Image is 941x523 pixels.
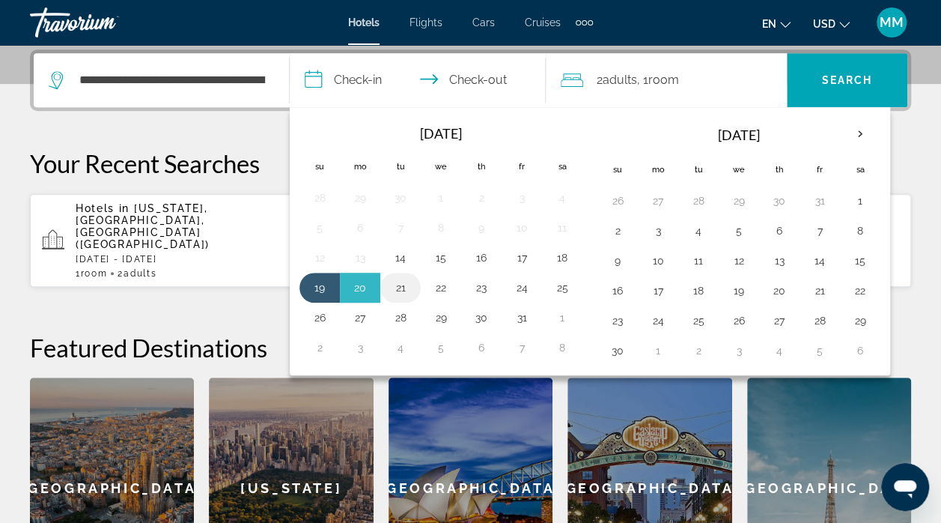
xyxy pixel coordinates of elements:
button: Day 16 [606,280,630,301]
button: Day 24 [646,310,670,331]
button: Day 4 [767,340,791,361]
button: Day 27 [348,307,372,328]
button: Day 29 [348,187,372,208]
button: Day 6 [469,337,493,358]
button: Day 30 [767,190,791,211]
button: Day 31 [510,307,534,328]
p: Your Recent Searches [30,148,911,178]
span: Cars [472,16,495,28]
span: MM [880,15,904,30]
button: Day 5 [308,217,332,238]
span: Search [822,74,873,86]
button: Day 5 [429,337,453,358]
button: Day 7 [389,217,412,238]
button: Day 28 [808,310,832,331]
button: Day 5 [727,220,751,241]
button: Day 1 [550,307,574,328]
span: Room [81,268,108,279]
button: Day 3 [646,220,670,241]
button: Day 25 [550,277,574,298]
button: Day 15 [848,250,872,271]
button: Day 4 [389,337,412,358]
a: Hotels [348,16,380,28]
span: USD [813,18,835,30]
button: Day 27 [646,190,670,211]
th: [DATE] [638,117,840,153]
button: Day 28 [308,187,332,208]
button: Day 7 [510,337,534,358]
button: Day 3 [727,340,751,361]
button: Day 31 [808,190,832,211]
span: Cruises [525,16,561,28]
button: Day 22 [429,277,453,298]
button: Search [787,53,907,107]
a: Flights [409,16,442,28]
button: Day 1 [429,187,453,208]
button: Day 9 [606,250,630,271]
button: Next month [840,117,880,151]
button: Day 4 [550,187,574,208]
button: Day 18 [550,247,574,268]
button: Day 4 [686,220,710,241]
button: Day 6 [848,340,872,361]
button: Day 21 [389,277,412,298]
button: Day 12 [308,247,332,268]
button: Day 20 [348,277,372,298]
button: Change currency [813,13,850,34]
button: Day 3 [510,187,534,208]
button: Day 26 [308,307,332,328]
button: Day 26 [606,190,630,211]
span: 1 [76,268,107,279]
button: Day 9 [469,217,493,238]
button: Day 13 [767,250,791,271]
button: Day 17 [646,280,670,301]
span: [US_STATE], [GEOGRAPHIC_DATA], [GEOGRAPHIC_DATA] ([GEOGRAPHIC_DATA]) [76,202,210,250]
span: en [762,18,776,30]
span: 2 [118,268,156,279]
button: Select check in and out date [290,53,546,107]
button: Day 11 [686,250,710,271]
button: User Menu [872,7,911,38]
button: Day 20 [767,280,791,301]
button: Day 2 [606,220,630,241]
input: Search hotel destination [78,69,267,91]
button: Day 3 [348,337,372,358]
button: Day 29 [727,190,751,211]
p: [DATE] - [DATE] [76,254,302,264]
span: Adults [603,73,637,87]
button: Day 12 [727,250,751,271]
button: Day 26 [727,310,751,331]
button: Day 30 [469,307,493,328]
span: Adults [124,268,156,279]
table: Left calendar grid [299,117,582,363]
button: Day 16 [469,247,493,268]
button: Day 2 [469,187,493,208]
button: Day 6 [767,220,791,241]
button: Day 11 [550,217,574,238]
h2: Featured Destinations [30,333,911,363]
button: Day 25 [686,310,710,331]
button: Day 30 [606,340,630,361]
button: Change language [762,13,791,34]
button: Day 18 [686,280,710,301]
button: Day 10 [646,250,670,271]
span: 2 [597,70,637,91]
button: Day 29 [848,310,872,331]
button: Day 8 [848,220,872,241]
button: Day 29 [429,307,453,328]
button: Hotels in [US_STATE], [GEOGRAPHIC_DATA], [GEOGRAPHIC_DATA] ([GEOGRAPHIC_DATA])[DATE] - [DATE]1Roo... [30,193,314,288]
button: Day 15 [429,247,453,268]
button: Day 14 [389,247,412,268]
table: Right calendar grid [597,117,880,366]
button: Day 10 [510,217,534,238]
span: Hotels in [76,202,130,214]
button: Day 5 [808,340,832,361]
button: Day 13 [348,247,372,268]
button: Day 14 [808,250,832,271]
button: Day 6 [348,217,372,238]
button: Travelers: 2 adults, 0 children [546,53,787,107]
button: Day 1 [646,340,670,361]
button: Day 8 [429,217,453,238]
